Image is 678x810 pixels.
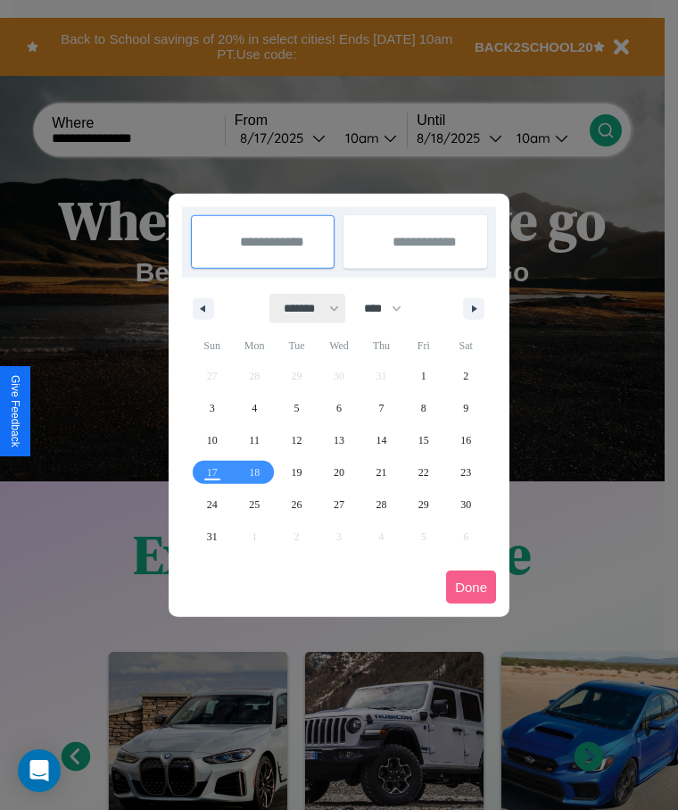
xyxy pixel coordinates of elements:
span: 16 [460,424,471,456]
span: 24 [207,489,218,521]
button: Done [446,571,496,604]
button: 2 [445,360,487,392]
span: 12 [292,424,302,456]
span: 15 [418,424,429,456]
button: 20 [318,456,360,489]
span: 13 [334,424,344,456]
span: 9 [463,392,468,424]
button: 3 [191,392,233,424]
span: 2 [463,360,468,392]
button: 31 [191,521,233,553]
span: 29 [418,489,429,521]
button: 26 [276,489,318,521]
span: Mon [233,331,275,360]
span: 27 [334,489,344,521]
button: 28 [360,489,402,521]
span: 3 [210,392,215,424]
div: Give Feedback [9,375,21,447]
span: 18 [249,456,260,489]
button: 25 [233,489,275,521]
span: 8 [421,392,426,424]
span: Sat [445,331,487,360]
span: 14 [376,424,386,456]
button: 17 [191,456,233,489]
button: 27 [318,489,360,521]
span: 22 [418,456,429,489]
button: 21 [360,456,402,489]
span: 20 [334,456,344,489]
span: 26 [292,489,302,521]
span: 21 [376,456,386,489]
span: 4 [252,392,257,424]
button: 19 [276,456,318,489]
span: 17 [207,456,218,489]
span: Thu [360,331,402,360]
button: 6 [318,392,360,424]
span: 30 [460,489,471,521]
button: 5 [276,392,318,424]
span: 19 [292,456,302,489]
button: 16 [445,424,487,456]
span: 7 [378,392,384,424]
button: 11 [233,424,275,456]
button: 15 [402,424,444,456]
button: 29 [402,489,444,521]
button: 30 [445,489,487,521]
button: 13 [318,424,360,456]
button: 18 [233,456,275,489]
span: 23 [460,456,471,489]
button: 7 [360,392,402,424]
span: 25 [249,489,260,521]
button: 23 [445,456,487,489]
button: 12 [276,424,318,456]
button: 10 [191,424,233,456]
span: 6 [336,392,342,424]
span: 28 [376,489,386,521]
span: 31 [207,521,218,553]
button: 4 [233,392,275,424]
button: 14 [360,424,402,456]
span: 11 [249,424,260,456]
button: 9 [445,392,487,424]
button: 24 [191,489,233,521]
span: Sun [191,331,233,360]
span: 1 [421,360,426,392]
span: 5 [294,392,300,424]
button: 1 [402,360,444,392]
span: 10 [207,424,218,456]
button: 8 [402,392,444,424]
span: Tue [276,331,318,360]
span: Wed [318,331,360,360]
span: Fri [402,331,444,360]
button: 22 [402,456,444,489]
div: Open Intercom Messenger [18,749,61,792]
